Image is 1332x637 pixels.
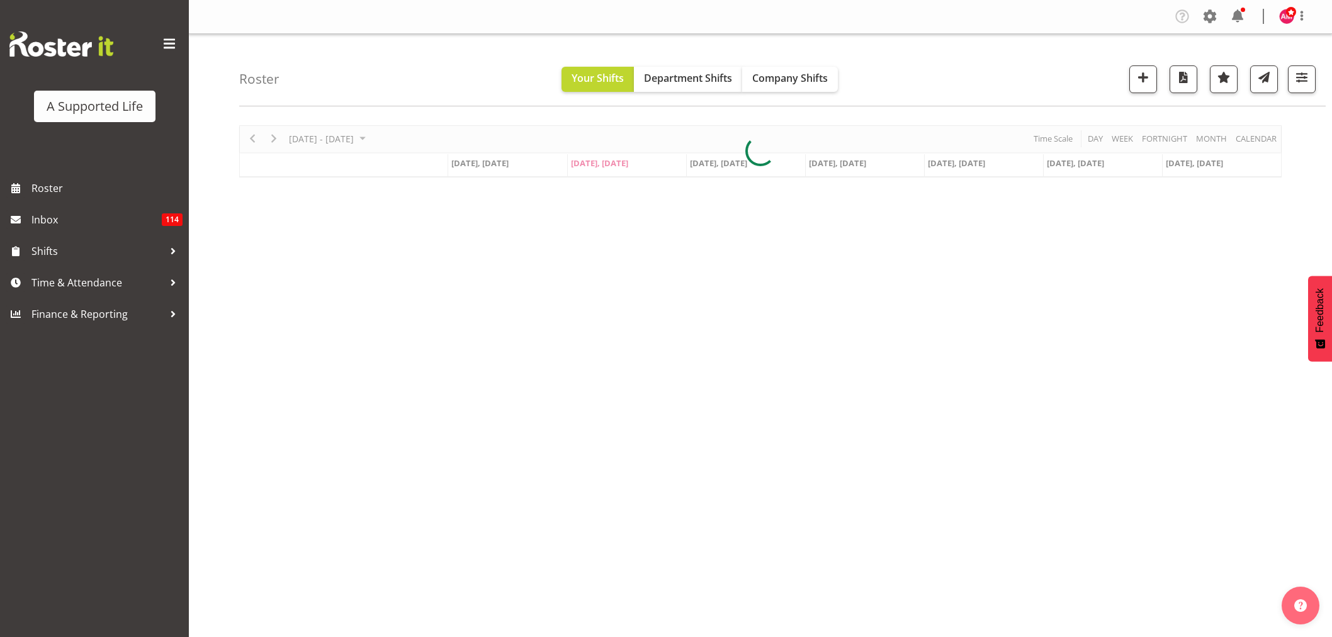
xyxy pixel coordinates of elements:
[562,67,634,92] button: Your Shifts
[31,179,183,198] span: Roster
[1210,65,1238,93] button: Highlight an important date within the roster.
[31,273,164,292] span: Time & Attendance
[1294,599,1307,612] img: help-xxl-2.png
[1308,276,1332,361] button: Feedback - Show survey
[162,213,183,226] span: 114
[47,97,143,116] div: A Supported Life
[572,71,624,85] span: Your Shifts
[1279,9,1294,24] img: alicia-mark9463.jpg
[31,242,164,261] span: Shifts
[752,71,828,85] span: Company Shifts
[31,305,164,324] span: Finance & Reporting
[9,31,113,57] img: Rosterit website logo
[1314,288,1326,332] span: Feedback
[634,67,742,92] button: Department Shifts
[239,72,279,86] h4: Roster
[1129,65,1157,93] button: Add a new shift
[1288,65,1316,93] button: Filter Shifts
[742,67,838,92] button: Company Shifts
[31,210,162,229] span: Inbox
[1250,65,1278,93] button: Send a list of all shifts for the selected filtered period to all rostered employees.
[644,71,732,85] span: Department Shifts
[1170,65,1197,93] button: Download a PDF of the roster according to the set date range.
